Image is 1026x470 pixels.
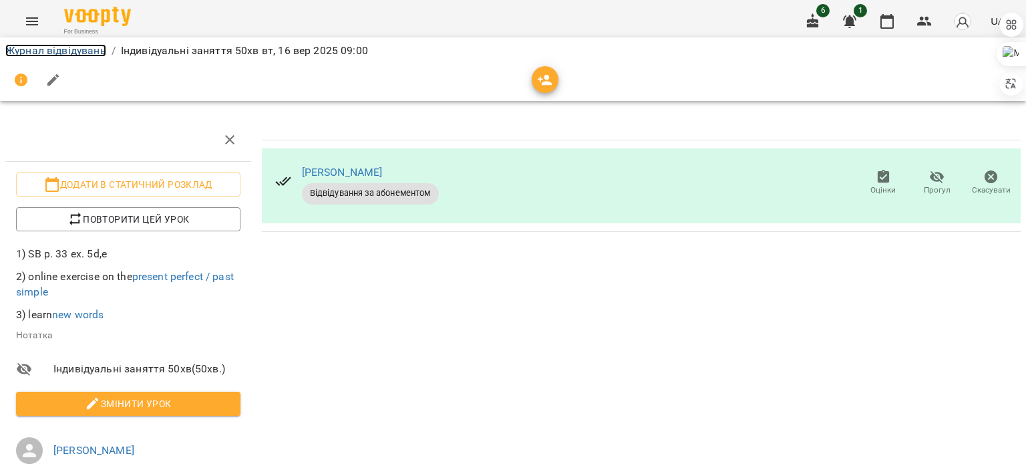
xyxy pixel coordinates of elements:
[64,27,131,36] span: For Business
[16,207,240,231] button: Повторити цей урок
[5,44,106,57] a: Журнал відвідувань
[27,396,230,412] span: Змінити урок
[16,5,48,37] button: Menu
[16,307,240,323] p: 3) learn
[53,444,134,457] a: [PERSON_NAME]
[964,164,1018,202] button: Скасувати
[985,9,1010,33] button: UA
[64,7,131,26] img: Voopty Logo
[16,329,240,342] p: Нотатка
[854,4,867,17] span: 1
[27,211,230,227] span: Повторити цей урок
[121,43,368,59] p: Індивідуальні заняття 50хв вт, 16 вер 2025 09:00
[816,4,830,17] span: 6
[16,392,240,416] button: Змінити урок
[953,12,972,31] img: avatar_s.png
[856,164,910,202] button: Оцінки
[16,172,240,197] button: Додати в статичний розклад
[972,185,1011,196] span: Скасувати
[302,187,439,199] span: Відвідування за абонементом
[870,185,896,196] span: Оцінки
[924,185,951,196] span: Прогул
[52,308,104,321] a: new words
[27,177,230,193] span: Додати в статичний розклад
[16,269,240,300] p: 2) online exercise on the
[53,361,240,377] span: Індивідуальні заняття 50хв ( 50 хв. )
[910,164,965,202] button: Прогул
[991,14,1005,28] span: UA
[112,43,116,59] li: /
[302,166,383,179] a: [PERSON_NAME]
[16,246,240,262] p: 1) SB p. 33 ex. 5d,e
[5,43,1021,59] nav: breadcrumb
